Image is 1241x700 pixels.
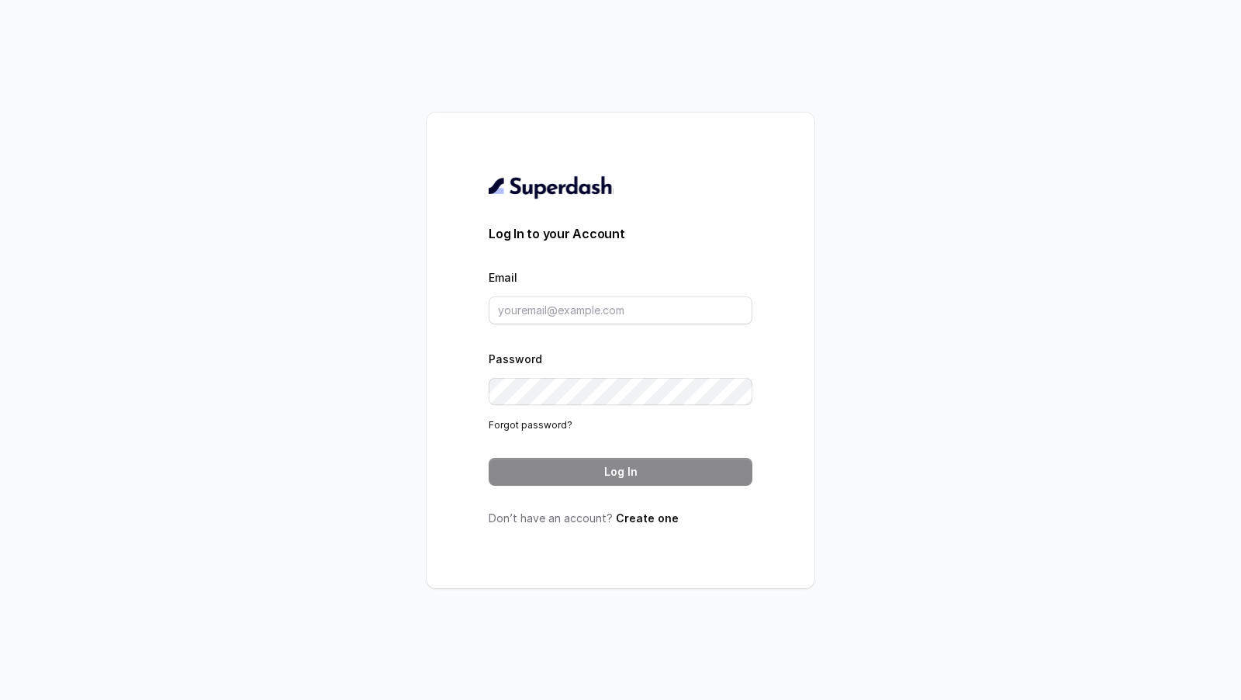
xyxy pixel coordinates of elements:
[489,271,517,284] label: Email
[489,458,752,486] button: Log In
[489,224,752,243] h3: Log In to your Account
[489,511,752,526] p: Don’t have an account?
[489,352,542,366] label: Password
[489,296,752,324] input: youremail@example.com
[489,419,572,431] a: Forgot password?
[489,175,614,199] img: light.svg
[616,511,679,525] a: Create one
